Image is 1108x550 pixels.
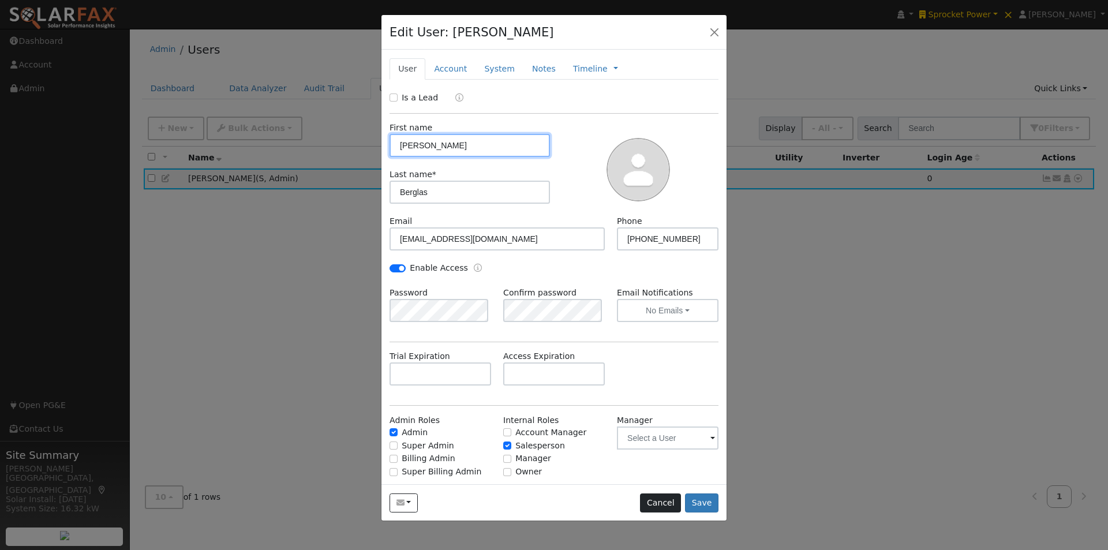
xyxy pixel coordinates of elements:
h4: Edit User: [PERSON_NAME] [390,23,554,42]
label: Admin Roles [390,414,440,426]
label: Email [390,215,412,227]
label: Salesperson [515,440,565,452]
input: Account Manager [503,428,511,436]
label: Billing Admin [402,452,455,465]
label: Trial Expiration [390,350,450,362]
a: Notes [523,58,564,80]
span: Required [432,170,436,179]
label: Account Manager [515,426,586,439]
label: Access Expiration [503,350,575,362]
a: System [476,58,523,80]
a: Lead [447,92,463,105]
label: Confirm password [503,287,577,299]
label: Email Notifications [617,287,718,299]
label: Internal Roles [503,414,559,426]
a: Enable Access [474,262,482,275]
input: Super Admin [390,442,398,450]
input: Owner [503,468,511,476]
label: Owner [515,466,542,478]
label: First name [390,122,432,134]
a: Account [425,58,476,80]
input: Manager [503,455,511,463]
label: Last name [390,169,436,181]
label: Super Billing Admin [402,466,481,478]
a: Timeline [573,63,608,75]
button: No Emails [617,299,718,322]
label: Manager [617,414,653,426]
input: Salesperson [503,442,511,450]
input: Billing Admin [390,455,398,463]
label: Manager [515,452,551,465]
label: Admin [402,426,428,439]
label: Is a Lead [402,92,438,104]
input: Admin [390,428,398,436]
button: rberglas@sprocketpower.com [390,493,418,513]
input: Select a User [617,426,718,450]
input: Super Billing Admin [390,468,398,476]
label: Super Admin [402,440,454,452]
a: User [390,58,425,80]
label: Password [390,287,428,299]
label: Phone [617,215,642,227]
button: Cancel [640,493,681,513]
input: Is a Lead [390,93,398,102]
label: Enable Access [410,262,468,274]
button: Save [685,493,718,513]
